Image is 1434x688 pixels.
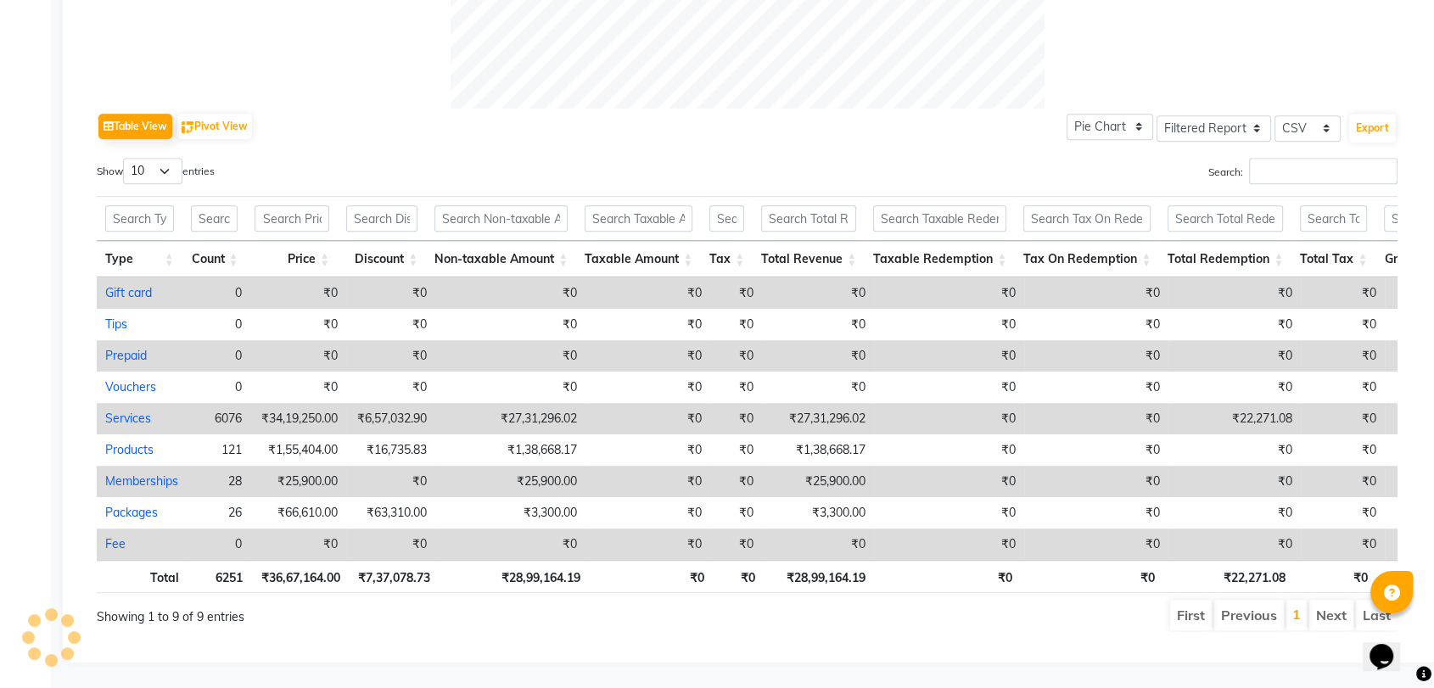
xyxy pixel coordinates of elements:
[187,497,250,529] td: 26
[1301,309,1385,340] td: ₹0
[346,372,435,403] td: ₹0
[874,309,1024,340] td: ₹0
[1168,434,1301,466] td: ₹0
[346,277,435,309] td: ₹0
[701,241,753,277] th: Tax: activate to sort column ascending
[1023,205,1151,232] input: Search Tax On Redemption
[1291,241,1375,277] th: Total Tax: activate to sort column ascending
[874,434,1024,466] td: ₹0
[105,348,147,363] a: Prepaid
[1159,241,1291,277] th: Total Redemption: activate to sort column ascending
[187,403,250,434] td: 6076
[435,277,585,309] td: ₹0
[1349,114,1396,143] button: Export
[105,205,174,232] input: Search Type
[105,316,127,332] a: Tips
[105,379,156,394] a: Vouchers
[435,497,585,529] td: ₹3,300.00
[762,340,874,372] td: ₹0
[435,434,585,466] td: ₹1,38,668.17
[187,434,250,466] td: 121
[1301,529,1385,560] td: ₹0
[710,403,762,434] td: ₹0
[585,403,710,434] td: ₹0
[250,372,346,403] td: ₹0
[187,372,250,403] td: 0
[250,434,346,466] td: ₹1,55,404.00
[585,466,710,497] td: ₹0
[338,241,426,277] th: Discount: activate to sort column ascending
[764,560,874,593] th: ₹28,99,164.19
[188,560,252,593] th: 6251
[439,560,589,593] th: ₹28,99,164.19
[1249,158,1398,184] input: Search:
[874,529,1024,560] td: ₹0
[1301,340,1385,372] td: ₹0
[762,466,874,497] td: ₹25,900.00
[435,466,585,497] td: ₹25,900.00
[874,277,1024,309] td: ₹0
[585,497,710,529] td: ₹0
[762,403,874,434] td: ₹27,31,296.02
[182,241,247,277] th: Count: activate to sort column ascending
[1301,277,1385,309] td: ₹0
[435,309,585,340] td: ₹0
[250,466,346,497] td: ₹25,900.00
[1168,403,1301,434] td: ₹22,271.08
[250,277,346,309] td: ₹0
[346,205,417,232] input: Search Discount
[710,529,762,560] td: ₹0
[349,560,439,593] th: ₹7,37,078.73
[1301,372,1385,403] td: ₹0
[346,497,435,529] td: ₹63,310.00
[346,309,435,340] td: ₹0
[585,309,710,340] td: ₹0
[1168,340,1301,372] td: ₹0
[346,529,435,560] td: ₹0
[865,241,1015,277] th: Taxable Redemption: activate to sort column ascending
[874,466,1024,497] td: ₹0
[191,205,238,232] input: Search Count
[874,372,1024,403] td: ₹0
[105,442,154,457] a: Products
[346,434,435,466] td: ₹16,735.83
[713,560,764,593] th: ₹0
[762,529,874,560] td: ₹0
[1024,466,1168,497] td: ₹0
[1024,372,1168,403] td: ₹0
[1168,309,1301,340] td: ₹0
[251,560,349,593] th: ₹36,67,164.00
[589,560,713,593] th: ₹0
[1168,372,1301,403] td: ₹0
[1168,277,1301,309] td: ₹0
[1021,560,1163,593] th: ₹0
[255,205,329,232] input: Search Price
[1168,497,1301,529] td: ₹0
[873,205,1006,232] input: Search Taxable Redemption
[710,466,762,497] td: ₹0
[710,309,762,340] td: ₹0
[1162,560,1293,593] th: ₹22,271.08
[1024,403,1168,434] td: ₹0
[1168,466,1301,497] td: ₹0
[710,340,762,372] td: ₹0
[710,497,762,529] td: ₹0
[753,241,865,277] th: Total Revenue: activate to sort column ascending
[97,598,624,626] div: Showing 1 to 9 of 9 entries
[250,403,346,434] td: ₹34,19,250.00
[123,158,182,184] select: Showentries
[187,340,250,372] td: 0
[435,372,585,403] td: ₹0
[1363,620,1417,671] iframe: chat widget
[762,309,874,340] td: ₹0
[250,529,346,560] td: ₹0
[585,529,710,560] td: ₹0
[250,309,346,340] td: ₹0
[1024,340,1168,372] td: ₹0
[182,121,194,134] img: pivot.png
[762,277,874,309] td: ₹0
[1208,158,1398,184] label: Search:
[346,403,435,434] td: ₹6,57,032.90
[1301,403,1385,434] td: ₹0
[762,497,874,529] td: ₹3,300.00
